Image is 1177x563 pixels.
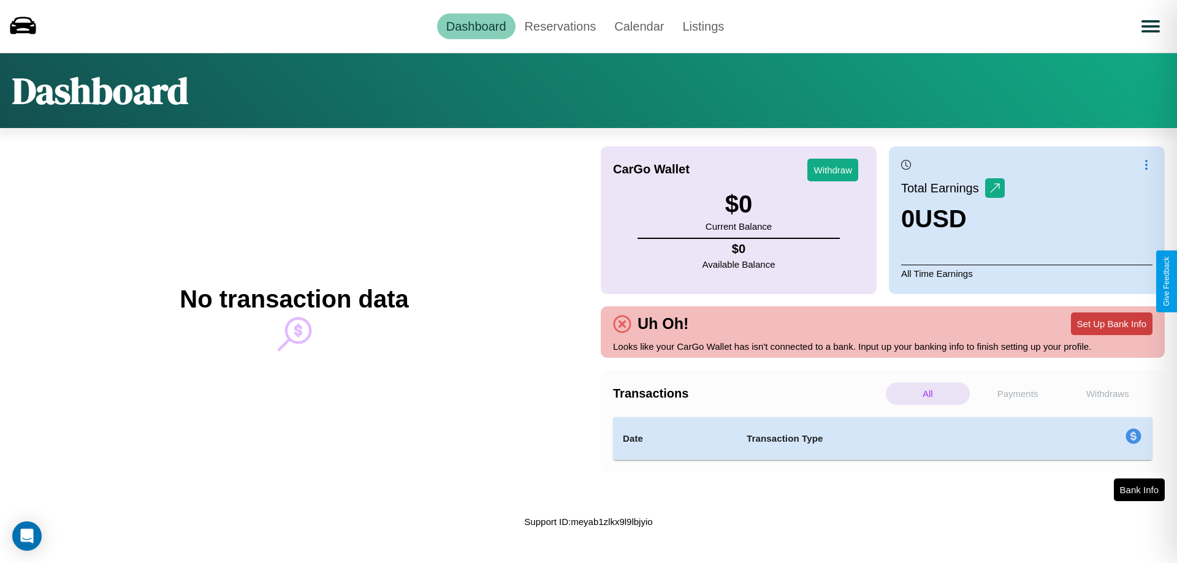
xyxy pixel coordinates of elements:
[706,191,772,218] h3: $ 0
[613,387,883,401] h4: Transactions
[516,13,606,39] a: Reservations
[524,513,652,530] p: Support ID: meyab1zlkx9l9lbjyio
[886,382,970,405] p: All
[976,382,1060,405] p: Payments
[631,315,695,333] h4: Uh Oh!
[623,431,727,446] h4: Date
[12,521,42,551] div: Open Intercom Messenger
[706,218,772,235] p: Current Balance
[747,431,1025,446] h4: Transaction Type
[901,177,985,199] p: Total Earnings
[1065,382,1149,405] p: Withdraws
[180,285,408,313] h2: No transaction data
[613,338,1152,355] p: Looks like your CarGo Wallet has isn't connected to a bank. Input up your banking info to finish ...
[1114,478,1165,501] button: Bank Info
[703,256,775,273] p: Available Balance
[1162,257,1171,306] div: Give Feedback
[613,417,1152,460] table: simple table
[1133,9,1168,43] button: Open menu
[1071,312,1152,335] button: Set Up Bank Info
[437,13,516,39] a: Dashboard
[673,13,733,39] a: Listings
[605,13,673,39] a: Calendar
[12,66,188,116] h1: Dashboard
[613,162,690,176] h4: CarGo Wallet
[807,159,858,181] button: Withdraw
[901,205,1005,233] h3: 0 USD
[703,242,775,256] h4: $ 0
[901,265,1152,282] p: All Time Earnings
